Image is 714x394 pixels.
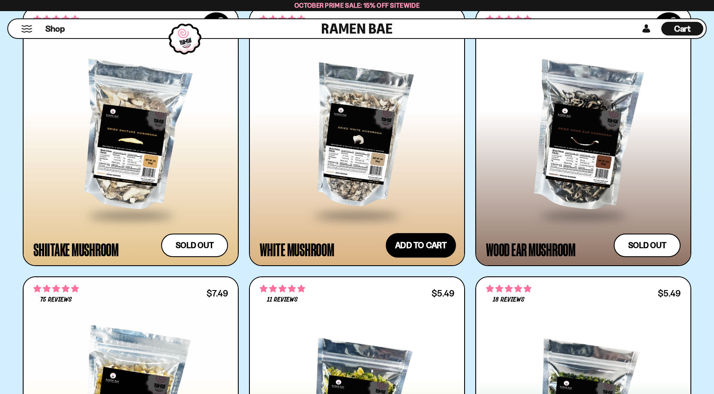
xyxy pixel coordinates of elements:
button: Sold out [161,234,228,257]
a: Shop [45,22,65,36]
button: Mobile Menu Trigger [21,25,33,33]
a: SOLDOUT 4.86 stars 29 reviews Wood Ear Mushroom Sold out [475,7,691,267]
div: Cart [661,19,703,38]
div: $7.49 [207,289,228,297]
span: 18 reviews [493,296,525,303]
div: $5.49 [658,289,681,297]
button: Sold out [614,234,681,257]
span: 4.91 stars [33,283,79,294]
div: Shiitake Mushroom [33,242,119,257]
span: Shop [45,23,65,35]
div: White Mushroom [260,242,334,257]
span: 75 reviews [40,296,72,303]
div: $5.49 [432,289,454,297]
a: SOLDOUT 4.52 stars 25 reviews Shiitake Mushroom Sold out [23,7,239,267]
span: 4.83 stars [486,283,531,294]
span: 4.82 stars [260,283,305,294]
div: Wood Ear Mushroom [486,242,576,257]
button: Add to cart [386,233,456,258]
span: Cart [674,24,691,34]
a: 4.59 stars 17 reviews $7.49 White Mushroom Add to cart [249,7,465,267]
span: 11 reviews [267,296,298,303]
span: October Prime Sale: 15% off Sitewide [294,1,420,9]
